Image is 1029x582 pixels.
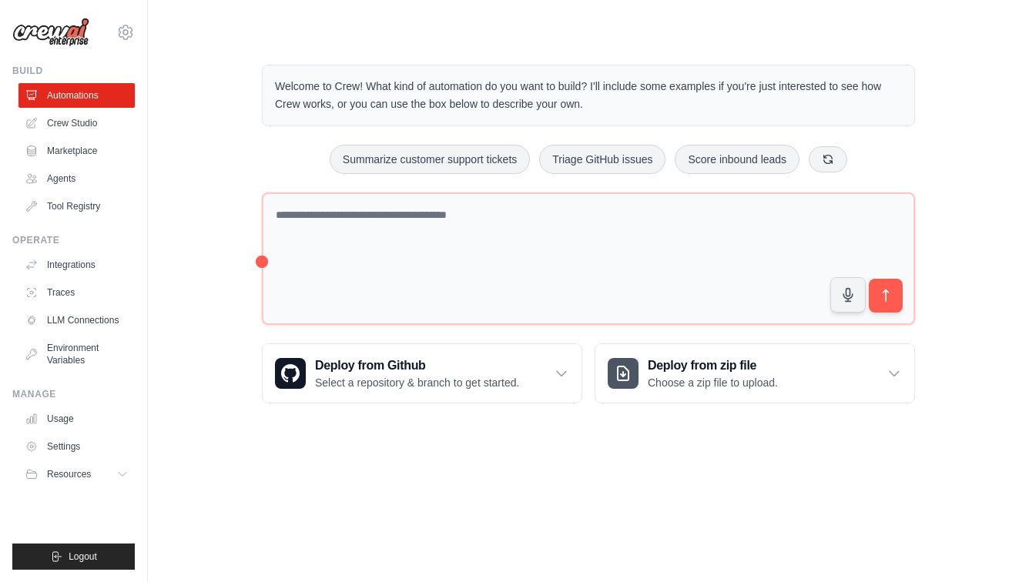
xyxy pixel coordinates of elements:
[330,145,530,174] button: Summarize customer support tickets
[18,308,135,333] a: LLM Connections
[18,139,135,163] a: Marketplace
[12,18,89,47] img: Logo
[275,78,902,113] p: Welcome to Crew! What kind of automation do you want to build? I'll include some examples if you'...
[18,462,135,487] button: Resources
[648,375,778,390] p: Choose a zip file to upload.
[18,166,135,191] a: Agents
[12,544,135,570] button: Logout
[12,234,135,246] div: Operate
[675,145,799,174] button: Score inbound leads
[18,434,135,459] a: Settings
[18,253,135,277] a: Integrations
[315,356,519,375] h3: Deploy from Github
[18,406,135,431] a: Usage
[69,550,97,563] span: Logout
[12,65,135,77] div: Build
[648,356,778,375] h3: Deploy from zip file
[12,388,135,400] div: Manage
[18,83,135,108] a: Automations
[18,194,135,219] a: Tool Registry
[539,145,665,174] button: Triage GitHub issues
[18,280,135,305] a: Traces
[18,111,135,135] a: Crew Studio
[315,375,519,390] p: Select a repository & branch to get started.
[47,468,91,480] span: Resources
[18,336,135,373] a: Environment Variables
